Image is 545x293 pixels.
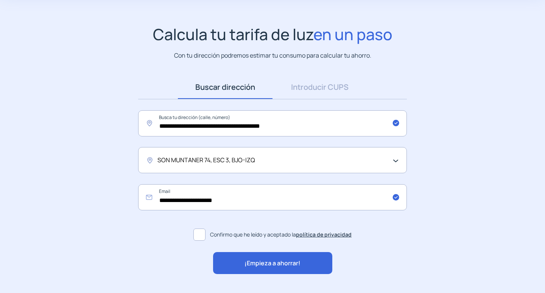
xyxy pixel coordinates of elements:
[272,75,367,99] a: Introducir CUPS
[178,75,272,99] a: Buscar dirección
[244,259,301,268] span: ¡Empieza a ahorrar!
[296,231,352,238] a: política de privacidad
[153,25,392,44] h1: Calcula tu tarifa de luz
[210,230,352,239] span: Confirmo que he leído y aceptado la
[157,155,255,165] span: SON MUNTANER 74, ESC 3, BJO-IZQ
[313,24,392,45] span: en un paso
[174,51,371,60] p: Con tu dirección podremos estimar tu consumo para calcular tu ahorro.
